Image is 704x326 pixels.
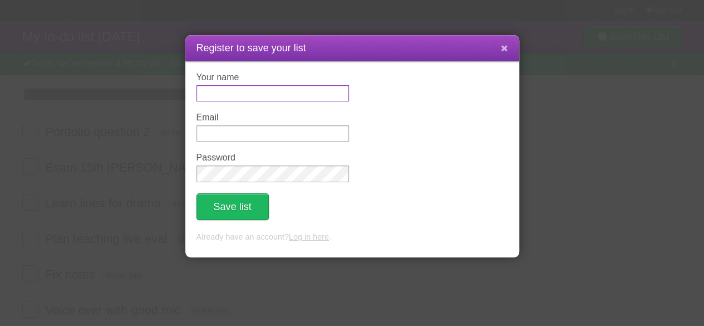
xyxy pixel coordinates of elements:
button: Save list [196,193,269,220]
label: Email [196,113,349,123]
label: Password [196,153,349,163]
p: Already have an account? . [196,231,508,244]
label: Your name [196,72,349,82]
a: Log in here [289,232,329,241]
h1: Register to save your list [196,41,508,56]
